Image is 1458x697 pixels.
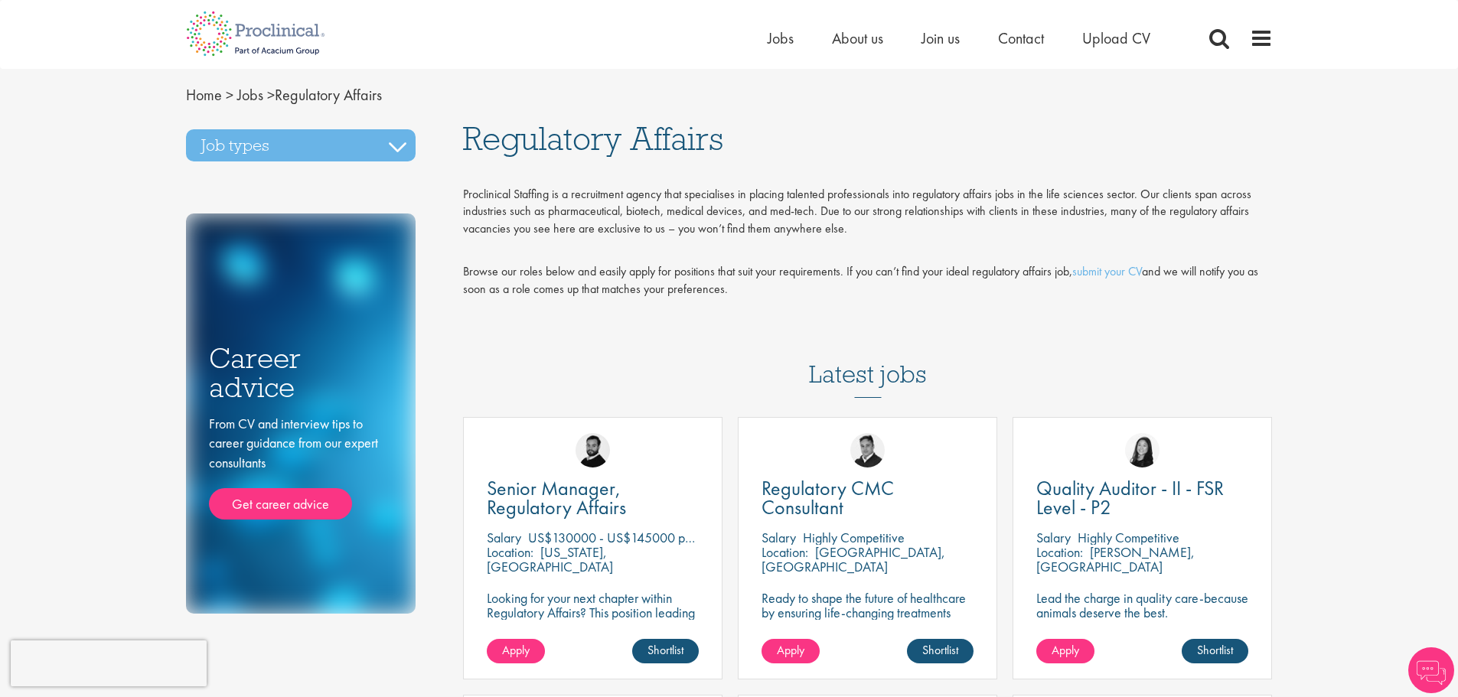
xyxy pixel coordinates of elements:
p: [US_STATE], [GEOGRAPHIC_DATA] [487,543,613,575]
a: Get career advice [209,488,352,520]
span: > [267,85,275,105]
a: Senior Manager, Regulatory Affairs [487,479,699,517]
span: > [226,85,233,105]
h3: Latest jobs [809,323,927,398]
a: Jobs [768,28,794,48]
a: Apply [1036,639,1094,663]
div: Proclinical Staffing is a recruitment agency that specialises in placing talented professionals i... [463,186,1273,239]
img: Numhom Sudsok [1125,433,1160,467]
span: Location: [762,543,808,561]
span: Quality Auditor - II - FSR Level - P2 [1036,475,1224,520]
span: Regulatory CMC Consultant [762,475,894,520]
a: Apply [487,639,545,663]
p: [GEOGRAPHIC_DATA], [GEOGRAPHIC_DATA] [762,543,945,575]
p: Lead the charge in quality care-because animals deserve the best. [1036,591,1248,620]
span: Apply [502,642,530,658]
div: From CV and interview tips to career guidance from our expert consultants [209,414,393,520]
p: Highly Competitive [803,529,905,546]
a: Regulatory CMC Consultant [762,479,974,517]
div: Browse our roles below and easily apply for positions that suit your requirements. If you can’t f... [463,263,1273,298]
img: Chatbot [1408,647,1454,693]
a: Quality Auditor - II - FSR Level - P2 [1036,479,1248,517]
span: Salary [487,529,521,546]
span: Salary [1036,529,1071,546]
a: Apply [762,639,820,663]
span: Location: [1036,543,1083,561]
img: Nick Walker [576,433,610,467]
p: [PERSON_NAME], [GEOGRAPHIC_DATA] [1036,543,1195,575]
a: About us [832,28,883,48]
h3: Career advice [209,344,393,402]
span: Salary [762,529,796,546]
a: Contact [998,28,1044,48]
span: Regulatory Affairs [463,118,723,159]
span: Apply [777,642,804,658]
a: Shortlist [907,639,974,663]
p: US$130000 - US$145000 per annum [528,529,733,546]
a: Shortlist [632,639,699,663]
a: Upload CV [1082,28,1150,48]
h3: Job types [186,129,416,161]
span: Location: [487,543,533,561]
a: breadcrumb link to Home [186,85,222,105]
p: Ready to shape the future of healthcare by ensuring life-changing treatments meet global regulato... [762,591,974,678]
img: Peter Duvall [850,433,885,467]
iframe: reCAPTCHA [11,640,207,686]
span: Senior Manager, Regulatory Affairs [487,475,626,520]
a: Join us [921,28,960,48]
p: Highly Competitive [1078,529,1179,546]
span: Apply [1052,642,1079,658]
a: submit your CV [1072,263,1142,279]
p: Looking for your next chapter within Regulatory Affairs? This position leading projects and worki... [487,591,699,649]
span: Regulatory Affairs [186,85,382,105]
a: breadcrumb link to Jobs [237,85,263,105]
a: Shortlist [1182,639,1248,663]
